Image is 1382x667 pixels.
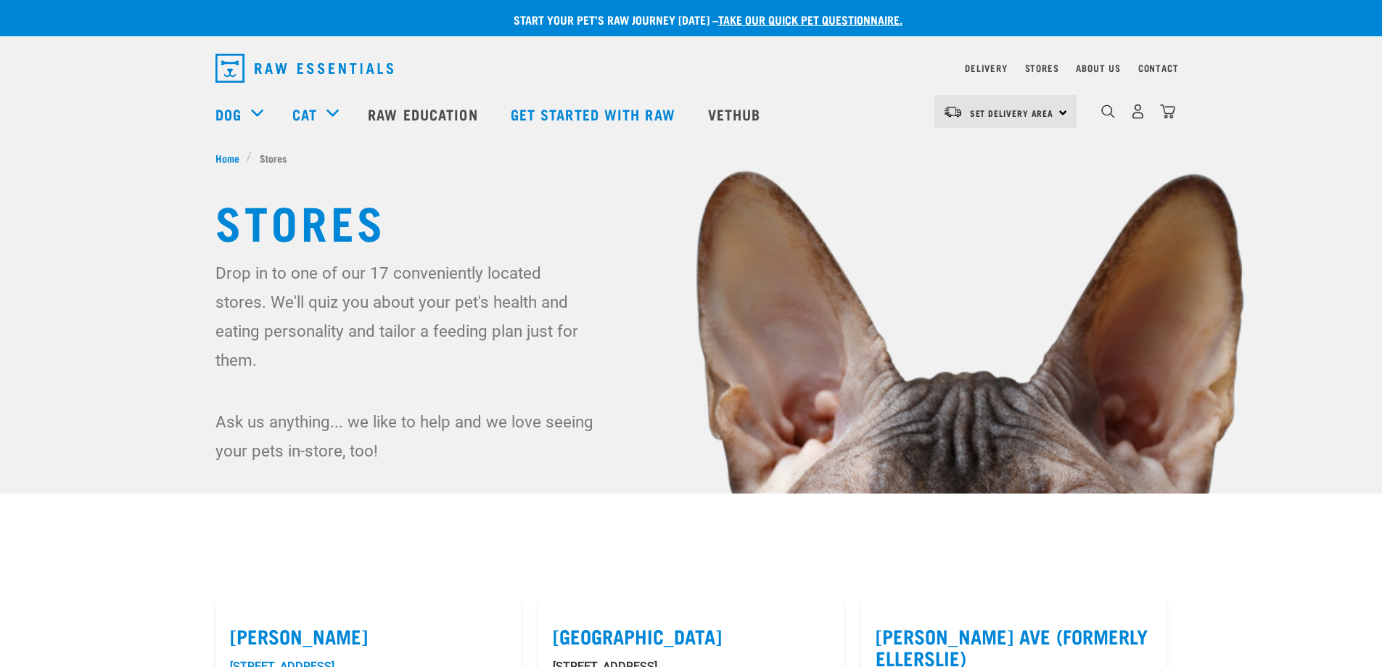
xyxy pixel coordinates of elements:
[943,105,963,118] img: van-moving.png
[718,16,902,22] a: take our quick pet questionnaire.
[970,110,1054,115] span: Set Delivery Area
[1138,65,1179,70] a: Contact
[292,103,317,125] a: Cat
[230,625,506,647] label: [PERSON_NAME]
[1025,65,1059,70] a: Stores
[1130,104,1146,119] img: user.png
[965,65,1007,70] a: Delivery
[353,85,495,143] a: Raw Education
[215,258,596,375] p: Drop in to one of our 17 conveniently located stores. We'll quiz you about your pet's health and ...
[204,48,1179,89] nav: dropdown navigation
[215,195,1167,247] h1: Stores
[694,85,779,143] a: Vethub
[215,150,247,165] a: Home
[215,150,239,165] span: Home
[215,54,393,83] img: Raw Essentials Logo
[496,85,694,143] a: Get started with Raw
[1076,65,1120,70] a: About Us
[215,407,596,465] p: Ask us anything... we like to help and we love seeing your pets in-store, too!
[1160,104,1175,119] img: home-icon@2x.png
[553,625,829,647] label: [GEOGRAPHIC_DATA]
[1101,105,1115,118] img: home-icon-1@2x.png
[215,150,1167,165] nav: breadcrumbs
[215,103,242,125] a: Dog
